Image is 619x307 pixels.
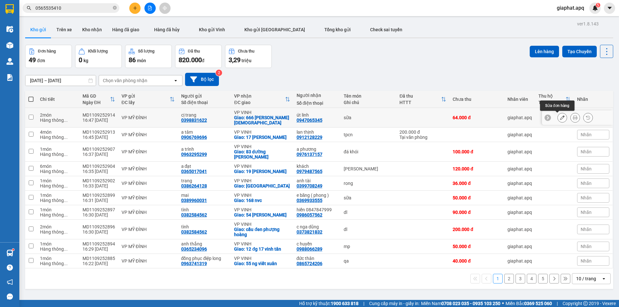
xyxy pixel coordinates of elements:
[234,169,290,174] div: Giao: 19 nguyễn công nghiệm
[64,246,68,252] span: ...
[83,246,115,252] div: 16:29 [DATE]
[507,258,532,264] div: giaphat.apq
[181,118,207,123] div: 0398831622
[216,70,222,76] sup: 2
[179,56,202,64] span: 820.000
[6,58,13,65] img: warehouse-icon
[133,6,137,10] span: plus
[144,3,156,14] button: file-add
[507,149,532,154] div: giaphat.apq
[64,198,68,203] span: ...
[64,152,68,157] span: ...
[581,195,592,200] span: Nhãn
[122,244,175,249] div: VP MỸ ĐÌNH
[344,132,393,137] div: tpcn
[122,115,175,120] div: VP MỸ ĐÌNH
[122,195,175,200] div: VP MỸ ĐÌNH
[441,301,500,306] strong: 0708 023 035 - 0935 103 250
[122,210,175,215] div: VP MỸ ĐÌNH
[83,198,115,203] div: 16:31 [DATE]
[507,227,532,232] div: giaphat.apq
[592,5,598,11] img: icon-new-feature
[181,261,207,266] div: 0963741319
[103,77,147,84] div: Chọn văn phòng nhận
[40,212,76,217] div: Hàng thông thường
[40,130,76,135] div: 4 món
[297,178,337,183] div: anh tài
[453,166,501,171] div: 120.000 đ
[234,193,290,198] div: VP VINH
[6,26,13,33] img: warehouse-icon
[181,207,228,212] div: tình
[234,246,290,252] div: Giao: 12 đg 17 vinh tân
[40,207,76,212] div: 1 món
[83,135,115,140] div: 16:45 [DATE]
[40,147,76,152] div: 1 món
[535,91,574,108] th: Toggle SortBy
[297,112,337,118] div: út linh
[297,152,322,157] div: 0976137157
[122,132,175,137] div: VP MỸ ĐÌNH
[297,169,322,174] div: 0979487565
[122,93,170,99] div: VP gửi
[396,91,449,108] th: Toggle SortBy
[297,229,322,235] div: 0373821832
[597,3,599,7] span: 5
[504,274,514,283] button: 2
[234,130,290,135] div: VP VINH
[25,75,96,86] input: Select a date range.
[225,45,272,68] button: Chưa thu3,29 triệu
[83,164,115,169] div: MD1109252904
[344,93,393,99] div: Tên món
[137,58,146,63] span: món
[88,49,108,53] div: Khối lượng
[25,45,72,68] button: Đơn hàng49đơn
[577,97,609,102] div: Nhãn
[122,149,175,154] div: VP MỸ ĐÌNH
[29,56,36,64] span: 49
[64,212,68,217] span: ...
[148,6,152,10] span: file-add
[234,183,290,188] div: Giao: chợ vinh
[234,149,290,159] div: Giao: 83 dường trần phú
[538,274,548,283] button: 5
[83,169,115,174] div: 16:35 [DATE]
[83,212,115,217] div: 16:30 [DATE]
[37,58,45,63] span: đơn
[64,229,68,235] span: ...
[507,97,532,102] div: Nhân viên
[40,229,76,235] div: Hàng thông thường
[299,300,359,307] span: Hỗ trợ kỹ thuật:
[181,241,228,246] div: anh thắng
[181,183,207,188] div: 0386264128
[581,149,592,154] span: Nhãn
[562,46,597,57] button: Tạo Chuyến
[25,22,51,37] button: Kho gửi
[581,181,592,186] span: Nhãn
[64,261,68,266] span: ...
[107,22,144,37] button: Hàng đã giao
[344,210,393,215] div: dl
[129,3,141,14] button: plus
[234,207,290,212] div: VP VINH
[453,210,501,215] div: 90.000 đ
[234,222,290,227] div: VP VINH
[6,74,13,81] img: solution-icon
[581,132,592,137] span: Nhãn
[344,258,393,264] div: qa
[175,45,222,68] button: Đã thu820.000đ
[83,152,115,157] div: 16:37 [DATE]
[181,147,228,152] div: a trình
[113,6,117,10] span: close-circle
[199,27,225,32] span: Kho gửi Vinh
[331,301,359,306] strong: 1900 633 818
[181,93,228,99] div: Người gửi
[507,195,532,200] div: giaphat.apq
[12,249,14,251] sup: 1
[297,130,337,135] div: lan thịnh
[129,56,136,64] span: 86
[122,100,170,105] div: ĐC lấy
[596,3,600,7] sup: 5
[6,250,13,256] img: warehouse-icon
[181,212,207,217] div: 0382584562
